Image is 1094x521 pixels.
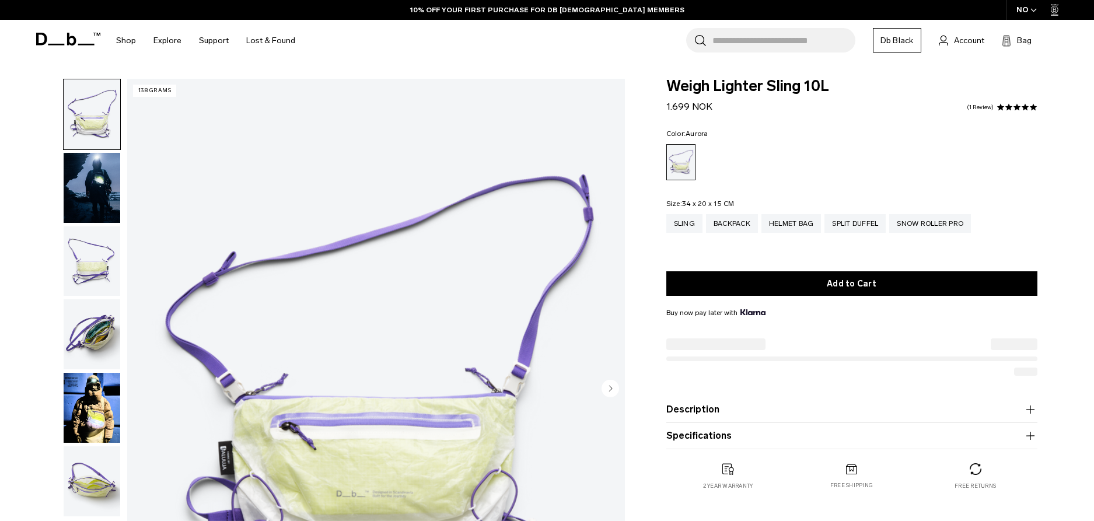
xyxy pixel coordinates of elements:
[682,200,735,208] span: 34 x 20 x 15 CM
[954,34,984,47] span: Account
[666,79,1037,94] span: Weigh Lighter Sling 10L
[666,271,1037,296] button: Add to Cart
[107,20,304,61] nav: Main Navigation
[64,299,120,369] img: Weigh_Lighter_Sling_10L_3.png
[64,373,120,443] img: Weigh Lighter Sling 10L Aurora
[133,85,177,97] p: 138 grams
[666,214,702,233] a: Sling
[64,79,120,149] img: Weigh_Lighter_Sling_10L_1.png
[666,403,1037,417] button: Description
[666,144,695,180] a: Aurora
[1002,33,1032,47] button: Bag
[666,307,766,318] span: Buy now pay later with
[830,481,873,489] p: Free shipping
[153,20,181,61] a: Explore
[740,309,766,315] img: {"height" => 20, "alt" => "Klarna"}
[967,104,994,110] a: 1 reviews
[64,153,120,223] img: Weigh_Lighter_Sling_10L_Lifestyle.png
[64,446,120,516] img: Weigh_Lighter_Sling_10L_4.png
[824,214,886,233] a: Split Duffel
[939,33,984,47] a: Account
[63,372,121,443] button: Weigh Lighter Sling 10L Aurora
[873,28,921,53] a: Db Black
[686,130,708,138] span: Aurora
[706,214,758,233] a: Backpack
[116,20,136,61] a: Shop
[246,20,295,61] a: Lost & Found
[199,20,229,61] a: Support
[666,200,735,207] legend: Size:
[64,226,120,296] img: Weigh_Lighter_Sling_10L_2.png
[410,5,684,15] a: 10% OFF YOUR FIRST PURCHASE FOR DB [DEMOGRAPHIC_DATA] MEMBERS
[63,446,121,517] button: Weigh_Lighter_Sling_10L_4.png
[889,214,971,233] a: Snow Roller Pro
[63,299,121,370] button: Weigh_Lighter_Sling_10L_3.png
[666,130,708,137] legend: Color:
[666,101,712,112] span: 1.699 NOK
[63,152,121,223] button: Weigh_Lighter_Sling_10L_Lifestyle.png
[1017,34,1032,47] span: Bag
[63,79,121,150] button: Weigh_Lighter_Sling_10L_1.png
[761,214,822,233] a: Helmet Bag
[703,482,753,490] p: 2 year warranty
[602,379,619,399] button: Next slide
[63,226,121,297] button: Weigh_Lighter_Sling_10L_2.png
[666,429,1037,443] button: Specifications
[955,482,996,490] p: Free returns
